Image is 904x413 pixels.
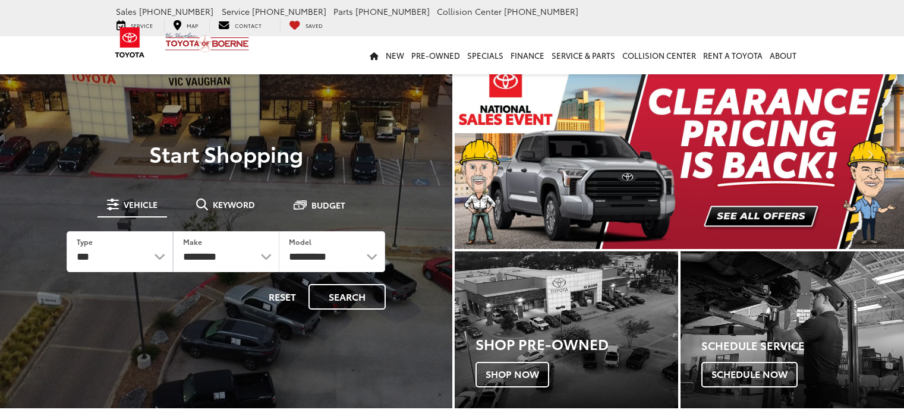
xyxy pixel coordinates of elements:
[437,5,502,17] span: Collision Center
[77,237,93,247] label: Type
[187,21,198,29] span: Map
[701,340,904,352] h4: Schedule Service
[455,251,678,408] div: Toyota
[124,200,158,209] span: Vehicle
[252,5,326,17] span: [PHONE_NUMBER]
[408,36,464,74] a: Pre-Owned
[50,141,402,165] p: Start Shopping
[766,36,800,74] a: About
[619,36,700,74] a: Collision Center
[464,36,507,74] a: Specials
[139,5,213,17] span: [PHONE_NUMBER]
[681,251,904,408] a: Schedule Service Schedule Now
[280,18,332,31] a: My Saved Vehicles
[548,36,619,74] a: Service & Parts: Opens in a new tab
[131,21,153,29] span: Service
[311,201,345,209] span: Budget
[507,36,548,74] a: Finance
[475,362,549,387] span: Shop Now
[700,36,766,74] a: Rent a Toyota
[333,5,353,17] span: Parts
[209,18,270,31] a: Contact
[366,36,382,74] a: Home
[455,251,678,408] a: Shop Pre-Owned Shop Now
[837,83,904,225] button: Click to view next picture.
[308,284,386,310] button: Search
[259,284,306,310] button: Reset
[116,5,137,17] span: Sales
[213,200,255,209] span: Keyword
[289,237,311,247] label: Model
[235,21,262,29] span: Contact
[455,83,522,225] button: Click to view previous picture.
[183,237,202,247] label: Make
[108,23,152,62] img: Toyota
[504,5,578,17] span: [PHONE_NUMBER]
[475,336,678,351] h3: Shop Pre-Owned
[108,18,162,31] a: Service
[681,251,904,408] div: Toyota
[701,362,798,387] span: Schedule Now
[382,36,408,74] a: New
[305,21,323,29] span: Saved
[164,18,207,31] a: Map
[355,5,430,17] span: [PHONE_NUMBER]
[165,32,250,53] img: Vic Vaughan Toyota of Boerne
[222,5,250,17] span: Service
